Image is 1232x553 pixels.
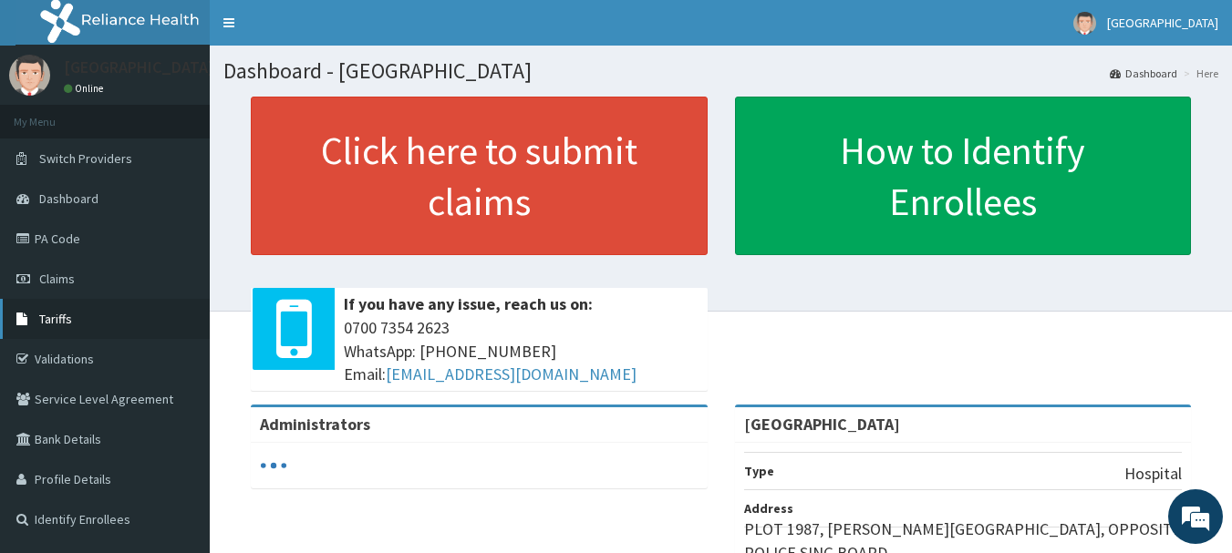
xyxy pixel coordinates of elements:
span: Dashboard [39,190,98,207]
strong: [GEOGRAPHIC_DATA] [744,414,900,435]
li: Here [1179,66,1218,81]
span: [GEOGRAPHIC_DATA] [1107,15,1218,31]
a: Online [64,82,108,95]
b: If you have any issue, reach us on: [344,293,593,314]
img: User Image [9,55,50,96]
h1: Dashboard - [GEOGRAPHIC_DATA] [223,59,1218,83]
span: Claims [39,271,75,287]
p: [GEOGRAPHIC_DATA] [64,59,214,76]
a: Click here to submit claims [251,97,708,255]
b: Administrators [260,414,370,435]
b: Type [744,463,774,479]
a: [EMAIL_ADDRESS][DOMAIN_NAME] [386,364,637,384]
span: 0700 7354 2623 WhatsApp: [PHONE_NUMBER] Email: [344,316,699,386]
span: Switch Providers [39,150,132,167]
span: Tariffs [39,311,72,327]
a: How to Identify Enrollees [735,97,1192,255]
b: Address [744,500,793,517]
a: Dashboard [1110,66,1177,81]
p: Hospital [1124,462,1182,486]
img: User Image [1073,12,1096,35]
svg: audio-loading [260,452,287,479]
